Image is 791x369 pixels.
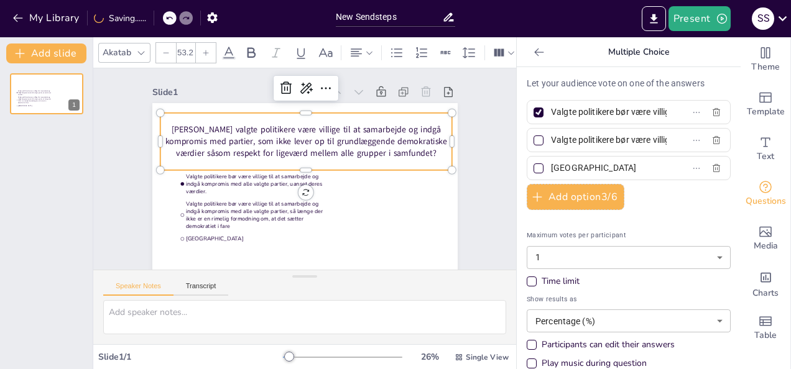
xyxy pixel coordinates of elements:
[527,275,731,288] div: Time limit
[751,60,780,74] span: Theme
[527,294,731,304] span: Show results as
[527,309,731,332] div: Percentage (%)
[741,216,790,261] div: Add images, graphics, shapes or video
[68,99,80,111] div: 1
[18,90,52,96] span: Valgte politikere bør være villige til at samarbejde og indgå kompromis med alle valgte partier, ...
[527,77,731,90] p: Let your audience vote on one of the answers
[752,6,774,31] button: S S
[746,194,786,208] span: Questions
[551,131,667,149] input: Option 2
[754,239,778,253] span: Media
[542,275,580,288] div: Time limit
[527,184,624,210] button: Add option3/6
[186,235,328,242] span: [GEOGRAPHIC_DATA]
[741,306,790,350] div: Add a table
[747,105,785,119] span: Template
[551,159,667,177] input: Option 3
[741,37,790,82] div: Change the overall theme
[490,43,518,63] div: Column Count
[752,286,779,300] span: Charts
[741,82,790,127] div: Add ready made slides
[741,171,790,216] div: Get real-time input from your audience
[466,352,509,362] span: Single View
[160,124,451,159] p: [PERSON_NAME] valgte politikere være villige til at samarbejde og indgå kompromis med partier, so...
[642,6,666,31] button: Export to PowerPoint
[549,37,728,67] p: Multiple Choice
[754,329,777,342] span: Table
[415,351,445,363] div: 26 %
[98,351,283,363] div: Slide 1 / 1
[527,339,675,351] div: Participants can edit their answers
[741,127,790,171] div: Add text boxes
[6,43,86,63] button: Add slide
[527,230,731,240] span: Maximum votes per participant
[757,150,774,163] span: Text
[336,8,442,26] input: Insert title
[18,97,52,104] span: Valgte politikere bør være villige til at samarbejde og indgå kompromis med alle valgte partier, ...
[542,339,675,351] div: Participants can edit their answers
[668,6,731,31] button: Present
[741,261,790,306] div: Add charts and graphs
[94,12,146,24] div: Saving......
[18,105,52,107] span: [GEOGRAPHIC_DATA]
[186,200,328,230] span: Valgte politikere bør være villige til at samarbejde og indgå kompromis med alle valgte partier, ...
[527,246,731,269] div: 1
[551,103,667,121] input: Option 1
[9,8,85,28] button: My Library
[186,173,328,195] span: Valgte politikere bør være villige til at samarbejde og indgå kompromis med alle valgte partier, ...
[103,282,173,296] button: Speaker Notes
[152,86,323,98] div: Slide 1
[752,7,774,30] div: S S
[173,282,229,296] button: Transcript
[100,44,134,61] div: Akatab
[10,73,83,114] div: 1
